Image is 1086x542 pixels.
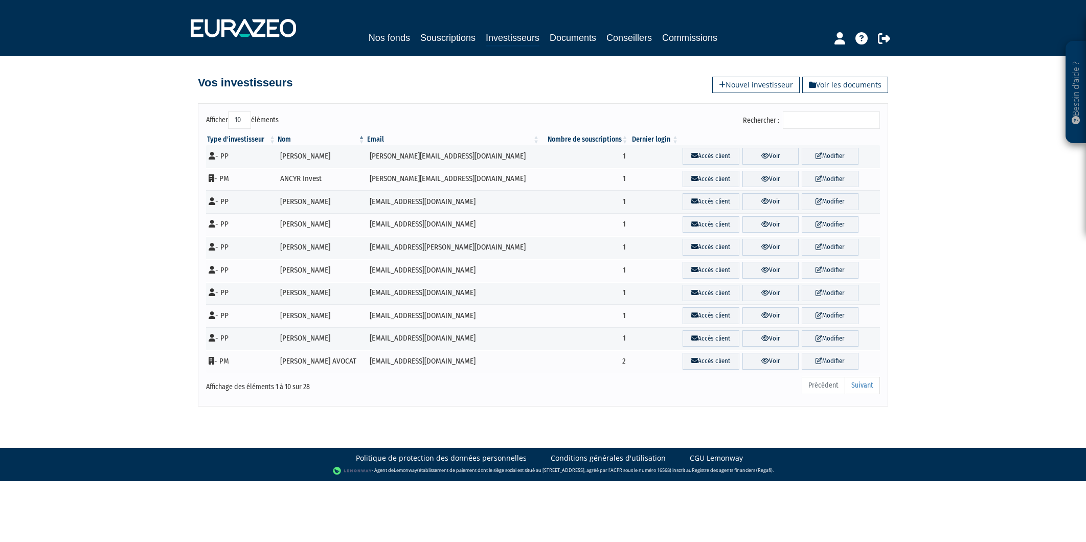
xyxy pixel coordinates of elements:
a: Voir [742,148,799,165]
td: [EMAIL_ADDRESS][DOMAIN_NAME] [366,282,541,305]
td: [EMAIL_ADDRESS][DOMAIN_NAME] [366,259,541,282]
td: - PP [206,282,277,305]
a: Modifier [802,216,858,233]
a: CGU Lemonway [690,453,743,463]
a: Documents [550,31,596,45]
td: [EMAIL_ADDRESS][DOMAIN_NAME] [366,327,541,350]
td: [PERSON_NAME] [277,282,366,305]
td: [EMAIL_ADDRESS][DOMAIN_NAME] [366,190,541,213]
td: - PM [206,350,277,373]
td: [PERSON_NAME] [277,190,366,213]
td: - PP [206,213,277,236]
a: Modifier [802,148,858,165]
a: Lemonway [394,467,417,473]
th: &nbsp; [680,134,880,145]
a: Accès client [683,193,739,210]
td: [EMAIL_ADDRESS][DOMAIN_NAME] [366,213,541,236]
a: Suivant [845,377,880,394]
a: Accès client [683,171,739,188]
a: Voir les documents [802,77,888,93]
td: [PERSON_NAME] [277,304,366,327]
a: Modifier [802,171,858,188]
div: Affichage des éléments 1 à 10 sur 28 [206,376,478,392]
img: logo-lemonway.png [333,466,372,476]
a: Registre des agents financiers (Regafi) [692,467,773,473]
a: Modifier [802,239,858,256]
td: [PERSON_NAME] [277,145,366,168]
td: 1 [540,327,629,350]
a: Accès client [683,216,739,233]
p: Besoin d'aide ? [1070,47,1082,139]
td: 1 [540,190,629,213]
a: Modifier [802,353,858,370]
a: Voir [742,330,799,347]
td: - PP [206,190,277,213]
td: 1 [540,304,629,327]
a: Commissions [662,31,717,45]
a: Voir [742,353,799,370]
a: Conditions générales d'utilisation [551,453,666,463]
h4: Vos investisseurs [198,77,292,89]
td: 1 [540,259,629,282]
a: Voir [742,262,799,279]
td: [EMAIL_ADDRESS][PERSON_NAME][DOMAIN_NAME] [366,236,541,259]
th: Type d'investisseur : activer pour trier la colonne par ordre croissant [206,134,277,145]
a: Accès client [683,239,739,256]
td: 1 [540,282,629,305]
td: - PM [206,168,277,191]
td: 1 [540,213,629,236]
td: - PP [206,259,277,282]
th: Email : activer pour trier la colonne par ordre croissant [366,134,541,145]
div: - Agent de (établissement de paiement dont le siège social est situé au [STREET_ADDRESS], agréé p... [10,466,1076,476]
td: - PP [206,145,277,168]
a: Conseillers [606,31,652,45]
a: Accès client [683,148,739,165]
a: Accès client [683,330,739,347]
input: Rechercher : [783,111,880,129]
a: Modifier [802,262,858,279]
td: [PERSON_NAME] [277,213,366,236]
td: [PERSON_NAME][EMAIL_ADDRESS][DOMAIN_NAME] [366,145,541,168]
a: Voir [742,239,799,256]
td: [PERSON_NAME] [277,327,366,350]
td: - PP [206,236,277,259]
img: 1732889491-logotype_eurazeo_blanc_rvb.png [191,19,296,37]
td: - PP [206,304,277,327]
td: 1 [540,145,629,168]
a: Voir [742,193,799,210]
a: Accès client [683,262,739,279]
a: Modifier [802,193,858,210]
td: [PERSON_NAME] [277,259,366,282]
a: Modifier [802,330,858,347]
label: Rechercher : [743,111,880,129]
td: [PERSON_NAME] AVOCAT [277,350,366,373]
th: Nombre de souscriptions : activer pour trier la colonne par ordre croissant [540,134,629,145]
a: Modifier [802,307,858,324]
a: Accès client [683,285,739,302]
a: Accès client [683,307,739,324]
a: Modifier [802,285,858,302]
a: Voir [742,285,799,302]
select: Afficheréléments [228,111,251,129]
td: [PERSON_NAME][EMAIL_ADDRESS][DOMAIN_NAME] [366,168,541,191]
a: Investisseurs [486,31,539,47]
th: Nom : activer pour trier la colonne par ordre d&eacute;croissant [277,134,366,145]
label: Afficher éléments [206,111,279,129]
td: [EMAIL_ADDRESS][DOMAIN_NAME] [366,304,541,327]
td: - PP [206,327,277,350]
a: Voir [742,307,799,324]
a: Nouvel investisseur [712,77,800,93]
a: Souscriptions [420,31,476,45]
td: [PERSON_NAME] [277,236,366,259]
td: 1 [540,236,629,259]
a: Voir [742,216,799,233]
td: 1 [540,168,629,191]
a: Voir [742,171,799,188]
a: Politique de protection des données personnelles [356,453,527,463]
td: 2 [540,350,629,373]
a: Accès client [683,353,739,370]
td: ANCYR Invest [277,168,366,191]
a: Nos fonds [369,31,410,45]
th: Dernier login : activer pour trier la colonne par ordre croissant [629,134,680,145]
td: [EMAIL_ADDRESS][DOMAIN_NAME] [366,350,541,373]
